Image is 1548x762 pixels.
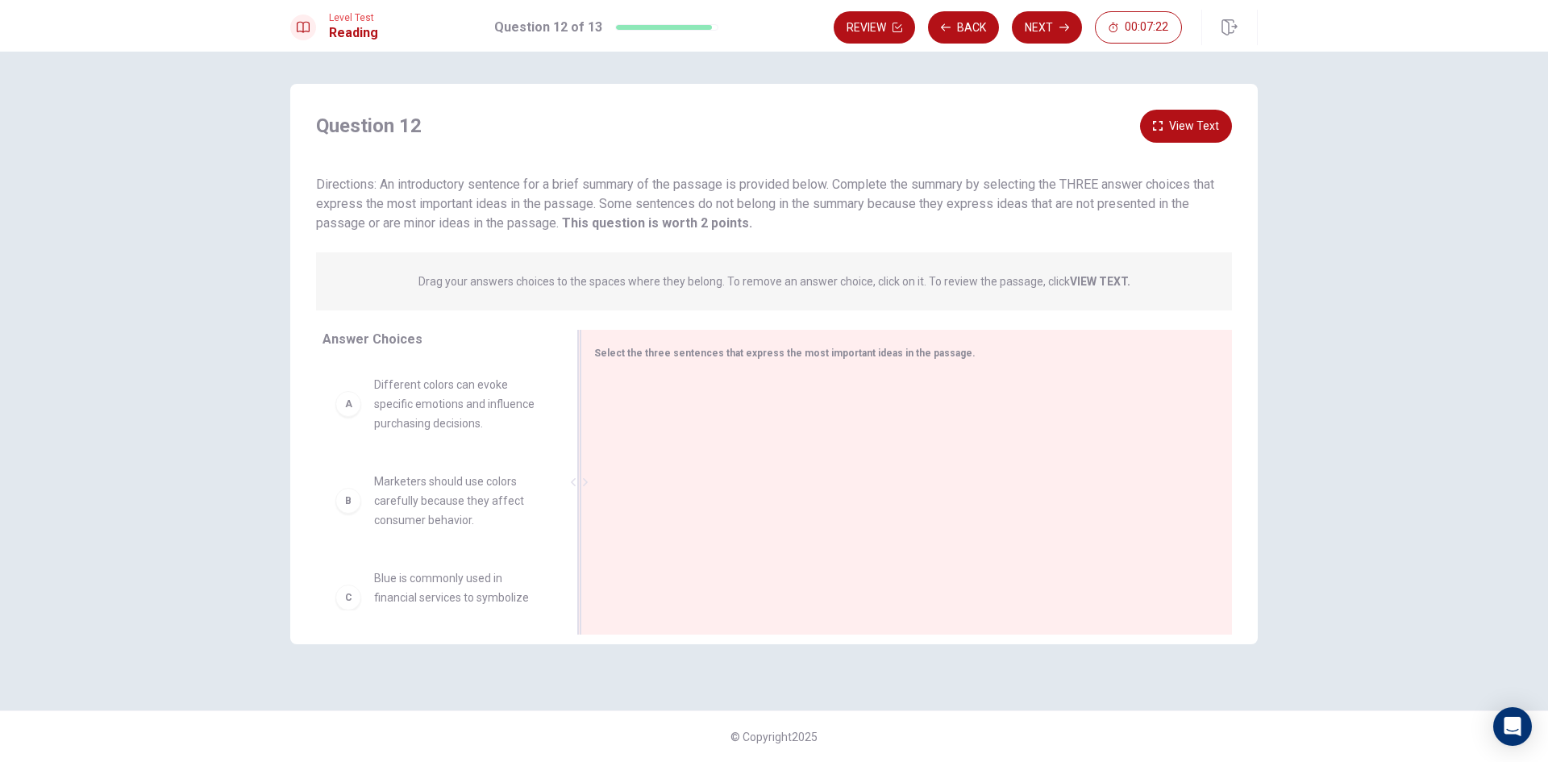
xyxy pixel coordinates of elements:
[1070,275,1130,288] strong: VIEW TEXT.
[834,11,915,44] button: Review
[329,23,378,43] h1: Reading
[418,275,1130,288] p: Drag your answers choices to the spaces where they belong. To remove an answer choice, click on i...
[374,375,542,433] span: Different colors can evoke specific emotions and influence purchasing decisions.
[316,113,422,139] h4: Question 12
[335,585,361,610] div: C
[594,348,976,359] span: Select the three sentences that express the most important ideas in the passage.
[374,568,542,627] span: Blue is commonly used in financial services to symbolize reliability and trust.
[1125,21,1168,34] span: 00:07:22
[559,215,752,231] strong: This question is worth 2 points.
[1140,110,1232,143] button: View Text
[928,11,999,44] button: Back
[335,391,361,417] div: A
[335,488,361,514] div: B
[322,362,555,446] div: ADifferent colors can evoke specific emotions and influence purchasing decisions.
[494,18,602,37] h1: Question 12 of 13
[316,177,1214,231] span: Directions: An introductory sentence for a brief summary of the passage is provided below. Comple...
[322,459,555,543] div: BMarketers should use colors carefully because they affect consumer behavior.
[1493,707,1532,746] div: Open Intercom Messenger
[1095,11,1182,44] button: 00:07:22
[374,472,542,530] span: Marketers should use colors carefully because they affect consumer behavior.
[322,331,422,347] span: Answer Choices
[1012,11,1082,44] button: Next
[329,12,378,23] span: Level Test
[730,731,818,743] span: © Copyright 2025
[322,556,555,639] div: CBlue is commonly used in financial services to symbolize reliability and trust.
